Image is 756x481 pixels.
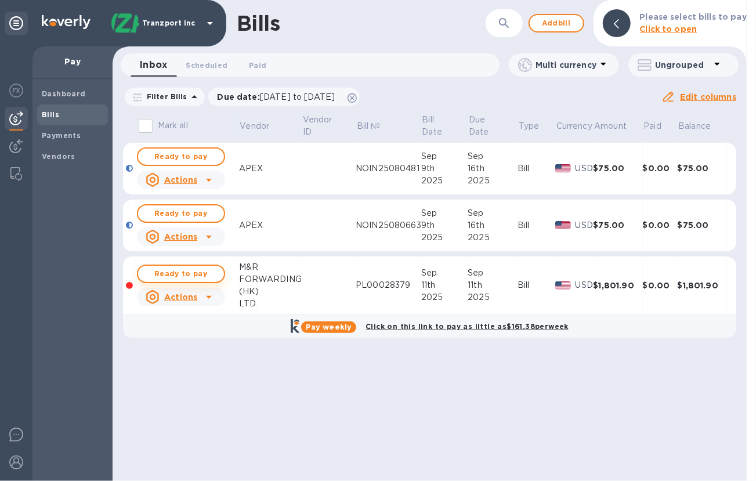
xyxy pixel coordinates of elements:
[655,59,710,71] p: Ungrouped
[239,162,302,175] div: APEX
[468,150,518,162] div: Sep
[240,120,284,132] span: Vendor
[42,131,81,140] b: Payments
[678,162,727,174] div: $75.00
[421,267,468,279] div: Sep
[421,291,468,303] div: 2025
[260,92,335,102] span: [DATE] to [DATE]
[421,232,468,244] div: 2025
[678,120,711,132] p: Balance
[640,24,697,34] b: Click to open
[643,120,661,132] p: Paid
[421,162,468,175] div: 9th
[556,120,592,132] p: Currency
[594,120,627,132] p: Amount
[640,12,747,21] b: Please select bills to pay
[519,120,540,132] p: Type
[42,110,59,119] b: Bills
[5,12,28,35] div: Unpin categories
[594,219,643,231] div: $75.00
[643,280,678,291] div: $0.00
[249,59,266,71] span: Paid
[678,219,727,231] div: $75.00
[468,291,518,303] div: 2025
[468,162,518,175] div: 16th
[594,162,643,174] div: $75.00
[9,84,23,97] img: Foreign exchange
[576,162,594,175] p: USD
[555,164,571,172] img: USD
[421,150,468,162] div: Sep
[356,279,421,291] div: PL00028379
[42,15,91,29] img: Logo
[421,175,468,187] div: 2025
[366,322,569,331] b: Click on this link to pay as little as $161.38 per week
[518,162,555,175] div: Bill
[468,175,518,187] div: 2025
[239,273,302,285] div: FORWARDING
[536,59,596,71] p: Multi currency
[147,150,215,164] span: Ready to pay
[137,265,225,283] button: Ready to pay
[555,221,571,229] img: USD
[164,175,197,185] u: Actions
[240,120,269,132] p: Vendor
[518,219,555,232] div: Bill
[518,279,555,291] div: Bill
[519,120,555,132] span: Type
[142,92,187,102] p: Filter Bills
[678,280,727,291] div: $1,801.90
[356,162,421,175] div: NOIN25080481
[468,267,518,279] div: Sep
[678,120,726,132] span: Balance
[303,114,340,138] p: Vendor ID
[239,298,302,310] div: LTD.
[239,285,302,298] div: (HK)
[42,56,103,67] p: Pay
[468,207,518,219] div: Sep
[137,147,225,166] button: Ready to pay
[140,57,167,73] span: Inbox
[208,88,360,106] div: Due date:[DATE] to [DATE]
[239,219,302,232] div: APEX
[142,19,200,27] p: Tranzport Inc
[421,279,468,291] div: 11th
[158,120,188,132] p: Mark all
[529,14,584,32] button: Addbill
[218,91,341,103] p: Due date :
[356,219,421,232] div: NOIN25080663
[576,219,594,232] p: USD
[539,16,574,30] span: Add bill
[643,162,678,174] div: $0.00
[42,89,86,98] b: Dashboard
[164,232,197,241] u: Actions
[239,261,302,273] div: M&R
[469,114,516,138] span: Due Date
[421,219,468,232] div: 9th
[576,279,594,291] p: USD
[164,292,197,302] u: Actions
[357,120,396,132] span: Bill №
[469,114,501,138] p: Due Date
[306,323,352,331] b: Pay weekly
[680,92,736,102] u: Edit columns
[303,114,355,138] span: Vendor ID
[468,232,518,244] div: 2025
[147,267,215,281] span: Ready to pay
[643,120,677,132] span: Paid
[421,207,468,219] div: Sep
[186,59,227,71] span: Scheduled
[468,219,518,232] div: 16th
[594,280,643,291] div: $1,801.90
[137,204,225,223] button: Ready to pay
[357,120,381,132] p: Bill №
[237,11,280,35] h1: Bills
[643,219,678,231] div: $0.00
[42,152,75,161] b: Vendors
[594,120,642,132] span: Amount
[422,114,467,138] span: Bill Date
[468,279,518,291] div: 11th
[147,207,215,220] span: Ready to pay
[422,114,452,138] p: Bill Date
